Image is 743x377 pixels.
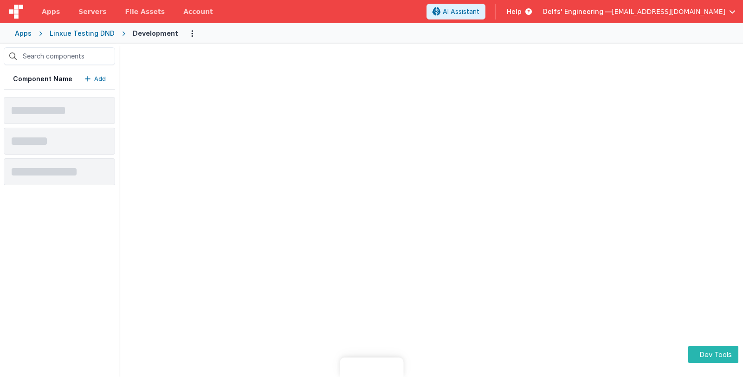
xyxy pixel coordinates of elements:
h5: Component Name [13,74,72,84]
span: Apps [42,7,60,16]
span: [EMAIL_ADDRESS][DOMAIN_NAME] [612,7,725,16]
div: Development [133,29,178,38]
span: Help [507,7,522,16]
button: AI Assistant [426,4,485,19]
div: Apps [15,29,32,38]
button: Delfs' Engineering — [EMAIL_ADDRESS][DOMAIN_NAME] [543,7,736,16]
div: Linxue Testing DND [50,29,115,38]
button: Dev Tools [688,346,738,363]
input: Search components [4,47,115,65]
button: Add [85,74,106,84]
span: File Assets [125,7,165,16]
span: Servers [78,7,106,16]
button: Options [178,24,197,43]
iframe: Marker.io feedback button [340,357,403,377]
span: Delfs' Engineering — [543,7,612,16]
span: AI Assistant [443,7,479,16]
p: Add [94,74,106,84]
